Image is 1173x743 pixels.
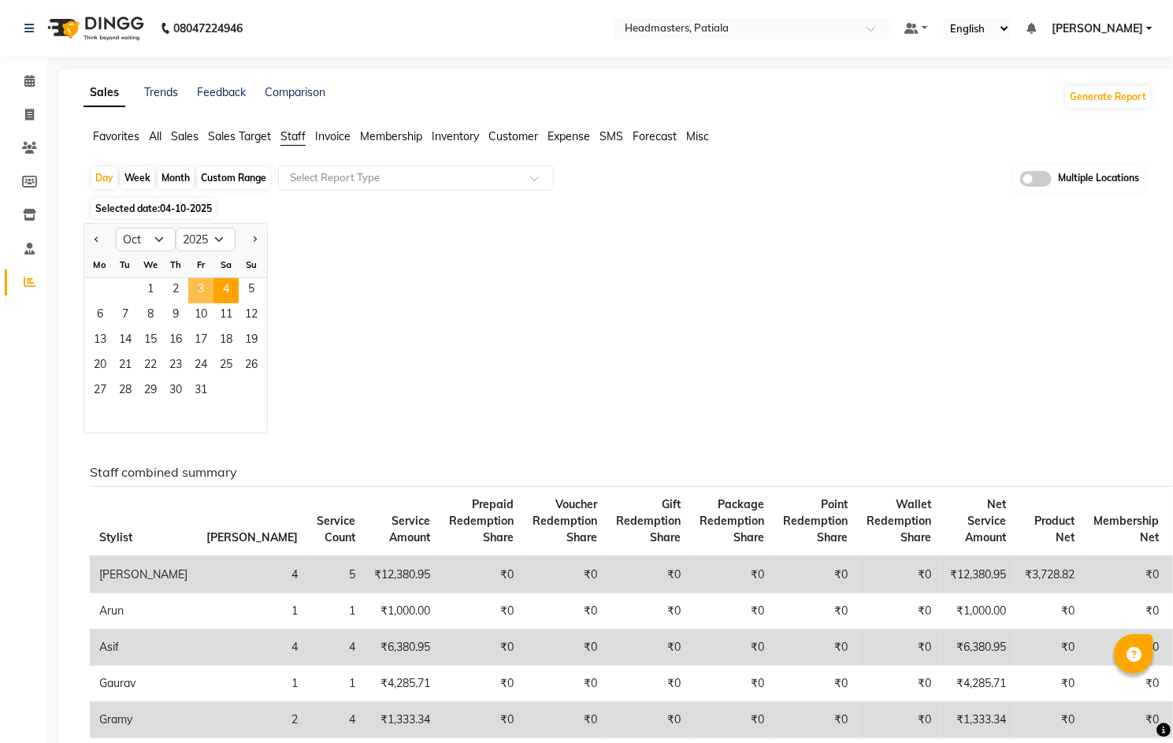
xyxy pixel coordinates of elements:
td: Asif [90,630,197,666]
span: Customer [488,129,538,143]
td: ₹1,000.00 [941,593,1015,630]
td: Gramy [90,702,197,738]
div: Week [121,167,154,189]
td: ₹0 [1084,630,1168,666]
div: Tuesday, October 7, 2025 [113,303,138,329]
span: 13 [87,329,113,354]
span: 17 [188,329,213,354]
button: Next month [248,227,261,252]
span: Inventory [432,129,479,143]
td: ₹4,285.71 [941,666,1015,702]
div: Tu [113,252,138,277]
span: 20 [87,354,113,379]
span: 14 [113,329,138,354]
div: Sunday, October 26, 2025 [239,354,264,379]
td: ₹0 [440,666,523,702]
span: Stylist [99,530,132,544]
a: Sales [84,79,125,107]
h6: Staff combined summary [90,465,1139,480]
div: Wednesday, October 8, 2025 [138,303,163,329]
select: Select year [176,228,236,251]
div: Wednesday, October 22, 2025 [138,354,163,379]
td: ₹0 [607,593,690,630]
span: Misc [686,129,709,143]
span: Sales [171,129,199,143]
td: ₹0 [440,593,523,630]
span: 26 [239,354,264,379]
span: Selected date: [91,199,216,218]
td: ₹0 [857,630,941,666]
td: [PERSON_NAME] [90,556,197,593]
span: SMS [599,129,623,143]
span: Forecast [633,129,677,143]
td: ₹0 [857,666,941,702]
div: Sunday, October 5, 2025 [239,278,264,303]
div: Tuesday, October 21, 2025 [113,354,138,379]
div: Month [158,167,194,189]
td: ₹0 [1015,702,1084,738]
td: ₹0 [1084,593,1168,630]
div: Friday, October 31, 2025 [188,379,213,404]
td: ₹0 [440,556,523,593]
span: Package Redemption Share [700,497,764,544]
div: Wednesday, October 1, 2025 [138,278,163,303]
a: Feedback [197,85,246,99]
td: ₹1,333.34 [941,702,1015,738]
td: ₹0 [690,593,774,630]
div: Tuesday, October 14, 2025 [113,329,138,354]
div: Saturday, October 11, 2025 [213,303,239,329]
td: ₹12,380.95 [365,556,440,593]
span: Net Service Amount [965,497,1006,544]
td: ₹0 [857,593,941,630]
div: Fr [188,252,213,277]
td: ₹0 [523,593,607,630]
span: 31 [188,379,213,404]
span: 8 [138,303,163,329]
span: Voucher Redemption Share [533,497,597,544]
span: 30 [163,379,188,404]
span: 25 [213,354,239,379]
td: 1 [307,593,365,630]
span: [PERSON_NAME] [206,530,298,544]
td: ₹0 [690,556,774,593]
span: 2 [163,278,188,303]
td: ₹3,728.82 [1015,556,1084,593]
span: 4 [213,278,239,303]
button: Generate Report [1066,86,1150,108]
td: ₹6,380.95 [365,630,440,666]
td: 4 [307,702,365,738]
td: ₹0 [690,666,774,702]
span: 23 [163,354,188,379]
td: 1 [307,666,365,702]
b: 08047224946 [173,6,243,50]
span: 27 [87,379,113,404]
div: Friday, October 10, 2025 [188,303,213,329]
td: ₹4,285.71 [365,666,440,702]
span: 7 [113,303,138,329]
span: 11 [213,303,239,329]
div: Custom Range [197,167,270,189]
span: Prepaid Redemption Share [449,497,514,544]
div: Wednesday, October 29, 2025 [138,379,163,404]
span: Service Amount [389,514,430,544]
td: 5 [307,556,365,593]
td: ₹0 [1015,593,1084,630]
td: 4 [307,630,365,666]
div: Day [91,167,117,189]
td: ₹0 [607,556,690,593]
td: ₹6,380.95 [941,630,1015,666]
td: ₹0 [440,630,523,666]
div: Monday, October 20, 2025 [87,354,113,379]
span: Expense [548,129,590,143]
span: 18 [213,329,239,354]
div: Sa [213,252,239,277]
div: Su [239,252,264,277]
span: 28 [113,379,138,404]
span: 24 [188,354,213,379]
span: 9 [163,303,188,329]
a: Trends [144,85,178,99]
td: ₹0 [690,630,774,666]
div: Monday, October 13, 2025 [87,329,113,354]
span: 3 [188,278,213,303]
td: ₹0 [774,556,857,593]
